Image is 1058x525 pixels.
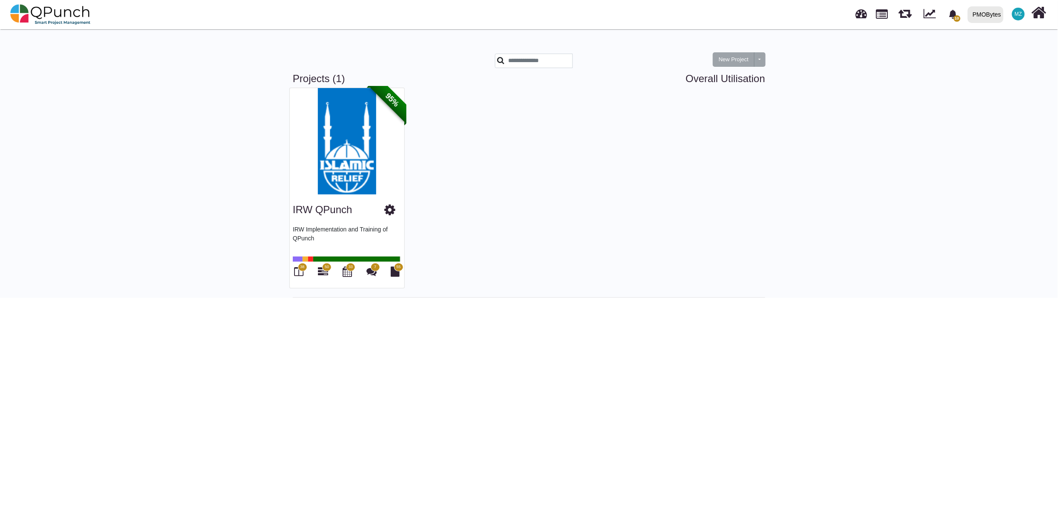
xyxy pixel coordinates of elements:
[1012,8,1025,20] span: Mohammed Zabhier
[349,264,353,270] span: 33
[300,264,304,270] span: 38
[1015,11,1022,17] span: MZ
[293,204,352,215] a: IRW QPunch
[919,0,944,29] div: Dynamic Report
[318,270,328,277] a: 50
[898,4,912,18] span: Iteration
[686,73,765,85] a: Overall Utilisation
[391,266,400,277] i: Document Library
[295,266,304,277] i: Board
[964,0,1007,29] a: PMOBytes
[293,204,352,216] h3: IRW QPunch
[343,266,352,277] i: Calendar
[949,10,958,19] svg: bell fill
[374,264,376,270] span: 7
[293,225,401,251] p: IRW Implementation and Training of QPunch
[325,264,329,270] span: 50
[944,0,964,27] a: bell fill10
[713,52,755,67] button: New Project
[293,73,765,85] h3: Projects (1)
[318,266,328,277] i: Gantt
[1007,0,1030,28] a: MZ
[369,77,416,124] span: 95%
[946,6,961,22] div: Notification
[396,264,400,270] span: 55
[876,6,888,19] span: Projects
[1032,5,1047,21] i: Home
[973,7,1001,22] div: PMOBytes
[856,5,867,18] span: Dashboard
[10,2,91,27] img: qpunch-sp.fa6292f.png
[954,15,961,22] span: 10
[366,266,377,277] i: Punch Discussions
